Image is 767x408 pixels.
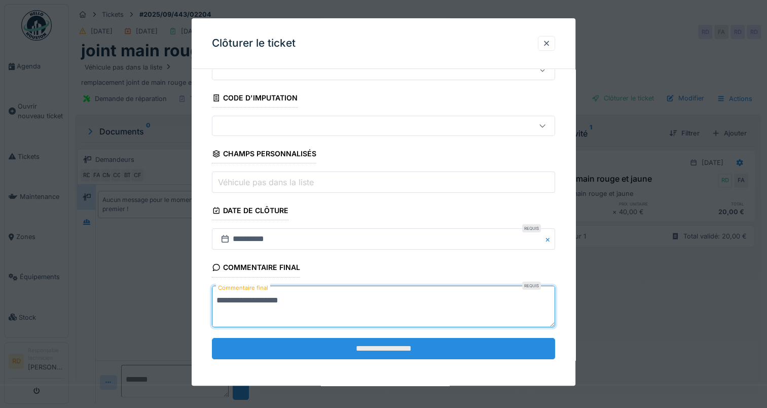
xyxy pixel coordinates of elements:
div: Champs personnalisés [212,146,316,163]
div: Requis [522,282,541,290]
div: Commentaire final [212,260,300,278]
label: Commentaire final [216,282,270,294]
div: Date de clôture [212,203,288,221]
h3: Clôturer le ticket [212,37,296,50]
div: Code d'imputation [212,90,298,108]
button: Close [544,229,555,250]
div: Requis [522,225,541,233]
label: Véhicule pas dans la liste [216,176,316,188]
